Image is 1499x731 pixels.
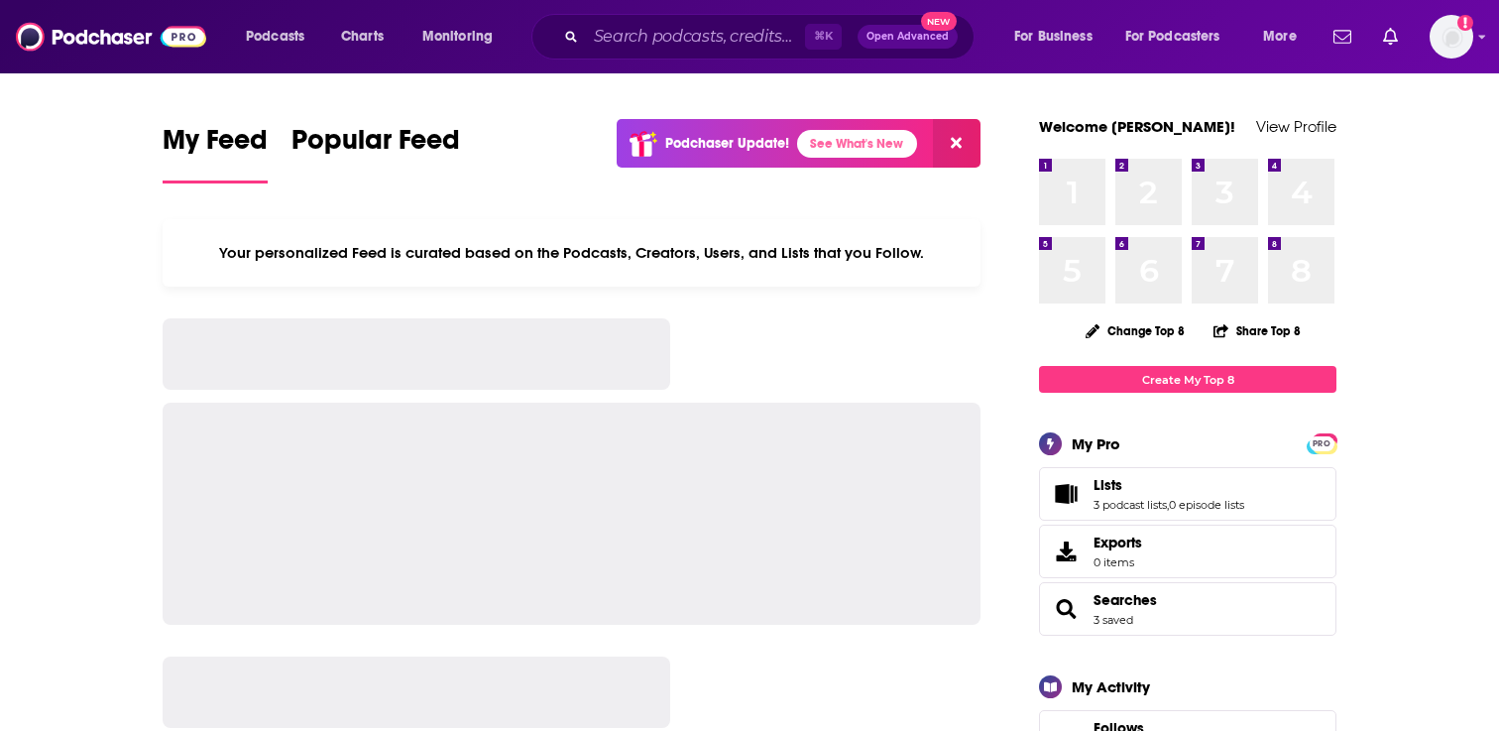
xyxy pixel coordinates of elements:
[1457,15,1473,31] svg: Add a profile image
[163,123,268,169] span: My Feed
[1094,476,1122,494] span: Lists
[422,23,493,51] span: Monitoring
[858,25,958,49] button: Open AdvancedNew
[328,21,396,53] a: Charts
[1310,436,1333,451] span: PRO
[1074,318,1197,343] button: Change Top 8
[1169,498,1244,512] a: 0 episode lists
[1094,534,1142,551] span: Exports
[1263,23,1297,51] span: More
[232,21,330,53] button: open menu
[921,12,957,31] span: New
[586,21,805,53] input: Search podcasts, credits, & more...
[1094,613,1133,627] a: 3 saved
[1249,21,1322,53] button: open menu
[550,14,993,60] div: Search podcasts, credits, & more...
[341,23,384,51] span: Charts
[1039,582,1336,636] span: Searches
[1094,498,1167,512] a: 3 podcast lists
[1046,480,1086,508] a: Lists
[246,23,304,51] span: Podcasts
[1014,23,1093,51] span: For Business
[16,18,206,56] img: Podchaser - Follow, Share and Rate Podcasts
[1125,23,1220,51] span: For Podcasters
[1430,15,1473,59] img: User Profile
[1072,434,1120,453] div: My Pro
[1430,15,1473,59] button: Show profile menu
[1072,677,1150,696] div: My Activity
[1039,366,1336,393] a: Create My Top 8
[1112,21,1249,53] button: open menu
[163,219,980,287] div: Your personalized Feed is curated based on the Podcasts, Creators, Users, and Lists that you Follow.
[1430,15,1473,59] span: Logged in as adrian.villarreal
[1046,538,1086,565] span: Exports
[1000,21,1117,53] button: open menu
[866,32,949,42] span: Open Advanced
[1039,467,1336,521] span: Lists
[797,130,917,158] a: See What's New
[291,123,460,169] span: Popular Feed
[1094,591,1157,609] a: Searches
[1167,498,1169,512] span: ,
[1039,117,1235,136] a: Welcome [PERSON_NAME]!
[1094,555,1142,569] span: 0 items
[1326,20,1359,54] a: Show notifications dropdown
[805,24,842,50] span: ⌘ K
[1039,525,1336,578] a: Exports
[1046,595,1086,623] a: Searches
[1310,435,1333,450] a: PRO
[1094,476,1244,494] a: Lists
[1212,311,1302,350] button: Share Top 8
[163,123,268,183] a: My Feed
[1256,117,1336,136] a: View Profile
[291,123,460,183] a: Popular Feed
[408,21,519,53] button: open menu
[665,135,789,152] p: Podchaser Update!
[1375,20,1406,54] a: Show notifications dropdown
